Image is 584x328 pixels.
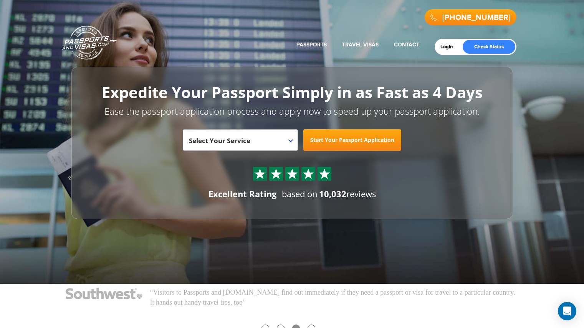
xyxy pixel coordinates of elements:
[183,129,298,151] span: Select Your Service
[189,132,290,154] span: Select Your Service
[89,84,496,101] h1: Expedite Your Passport Simply in as Fast as 4 Days
[558,302,576,320] div: Open Intercom Messenger
[208,188,276,200] div: Excellent Rating
[303,129,401,151] a: Start Your Passport Application
[62,25,117,60] a: Passports & [DOMAIN_NAME]
[66,288,142,299] img: Southwest
[440,44,458,50] a: Login
[286,168,298,180] img: Sprite St
[150,288,519,307] p: “Visitors to Passports and [DOMAIN_NAME] find out immediately if they need a passport or visa for...
[270,168,282,180] img: Sprite St
[463,40,515,54] a: Check Status
[319,188,376,199] span: reviews
[319,168,330,180] img: Sprite St
[296,41,327,48] a: Passports
[394,41,419,48] a: Contact
[303,168,314,180] img: Sprite St
[189,136,250,145] span: Select Your Service
[89,105,496,118] p: Ease the passport application process and apply now to speed up your passport application.
[442,13,511,22] a: [PHONE_NUMBER]
[342,41,379,48] a: Travel Visas
[254,168,266,180] img: Sprite St
[319,188,346,199] strong: 10,032
[282,188,318,199] span: based on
